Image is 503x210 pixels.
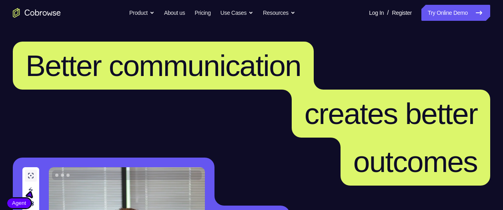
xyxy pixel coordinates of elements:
button: Use Cases [220,5,253,21]
span: outcomes [353,145,477,178]
a: Pricing [194,5,210,21]
button: Resources [263,5,295,21]
a: Go to the home page [13,8,61,18]
a: Register [392,5,412,21]
a: Try Online Demo [421,5,490,21]
button: Product [129,5,154,21]
span: Better communication [26,49,301,82]
span: / [387,8,389,18]
span: Agent [7,199,31,207]
span: creates better [305,97,477,130]
a: About us [164,5,185,21]
a: Log In [369,5,384,21]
